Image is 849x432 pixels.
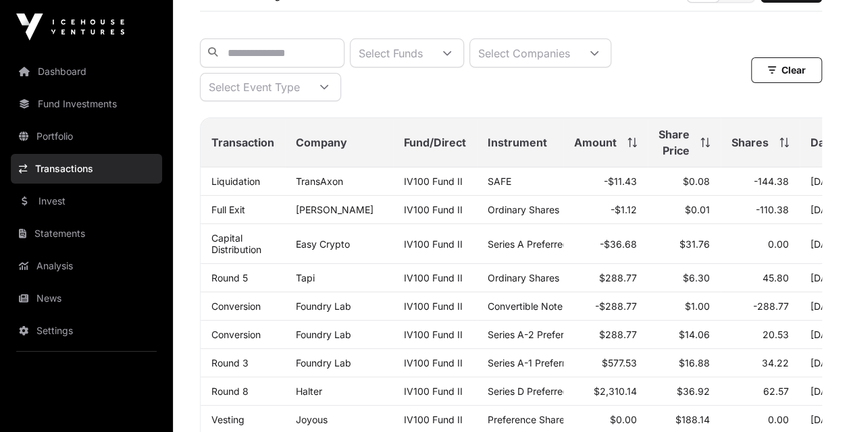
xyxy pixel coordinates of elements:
td: $288.77 [563,264,648,292]
span: Series A-1 Preferred Stock [488,357,605,369]
a: IV100 Fund II [404,175,463,187]
span: 34.22 [762,357,789,369]
a: Joyous [296,414,328,425]
td: $2,310.14 [563,377,648,406]
span: Amount [574,134,617,151]
span: $6.30 [683,272,710,283]
a: IV100 Fund II [404,204,463,215]
a: Portfolio [11,122,162,151]
span: 0.00 [768,238,789,250]
span: -144.38 [754,175,789,187]
span: Convertible Note ([DATE]) [488,300,603,312]
span: $1.00 [685,300,710,312]
a: IV100 Fund II [404,272,463,283]
a: IV100 Fund II [404,357,463,369]
span: $36.92 [677,385,710,397]
a: TransAxon [296,175,343,187]
div: Select Event Type [201,74,308,101]
a: IV100 Fund II [404,414,463,425]
iframe: Chat Widget [781,367,849,432]
a: Round 8 [211,385,249,397]
span: 20.53 [763,329,789,340]
span: $188.14 [675,414,710,425]
span: $14.06 [679,329,710,340]
a: Foundry Lab [296,300,351,312]
a: Liquidation [211,175,260,187]
button: Clear [751,57,822,83]
img: Icehouse Ventures Logo [16,13,124,40]
a: Round 3 [211,357,249,369]
a: Statements [11,219,162,248]
span: 0.00 [768,414,789,425]
td: -$288.77 [563,292,648,321]
span: Fund/Direct [404,134,466,151]
a: IV100 Fund II [404,238,463,250]
a: News [11,283,162,313]
a: IV100 Fund II [404,329,463,340]
a: Transactions [11,154,162,184]
a: Analysis [11,251,162,281]
span: Series A Preferred Share [488,238,597,250]
td: -$36.68 [563,224,648,264]
span: -288.77 [753,300,789,312]
a: Tapi [296,272,315,283]
span: $0.01 [685,204,710,215]
span: $31.76 [679,238,710,250]
a: [PERSON_NAME] [296,204,374,215]
a: Capital Distribution [211,232,261,255]
div: Select Funds [351,39,431,67]
td: -$1.12 [563,196,648,224]
span: Company [296,134,347,151]
a: Foundry Lab [296,357,351,369]
span: $16.88 [679,357,710,369]
span: Series D Preferred Stock [488,385,597,397]
a: Conversion [211,300,261,312]
span: 45.80 [763,272,789,283]
a: Full Exit [211,204,245,215]
span: Date [811,134,835,151]
span: -110.38 [756,204,789,215]
a: Halter [296,385,322,397]
span: Transaction [211,134,274,151]
a: Invest [11,186,162,216]
span: Instrument [488,134,547,151]
span: $0.08 [683,175,710,187]
td: $288.77 [563,321,648,349]
td: -$11.43 [563,167,648,196]
a: Foundry Lab [296,329,351,340]
div: Select Companies [470,39,578,67]
span: 62.57 [763,385,789,397]
a: Easy Crypto [296,238,350,250]
span: SAFE [488,175,511,187]
span: Series A-2 Preferred Stock [488,329,607,340]
a: Fund Investments [11,89,162,119]
span: Shares [731,134,769,151]
td: $577.53 [563,349,648,377]
a: Round 5 [211,272,248,283]
a: IV100 Fund II [404,385,463,397]
span: Preference Shares [488,414,569,425]
a: IV100 Fund II [404,300,463,312]
span: Share Price [659,126,690,159]
span: Ordinary Shares [488,204,559,215]
a: Conversion [211,329,261,340]
a: Settings [11,316,162,346]
a: Vesting [211,414,245,425]
a: Dashboard [11,57,162,86]
span: Ordinary Shares [488,272,559,283]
